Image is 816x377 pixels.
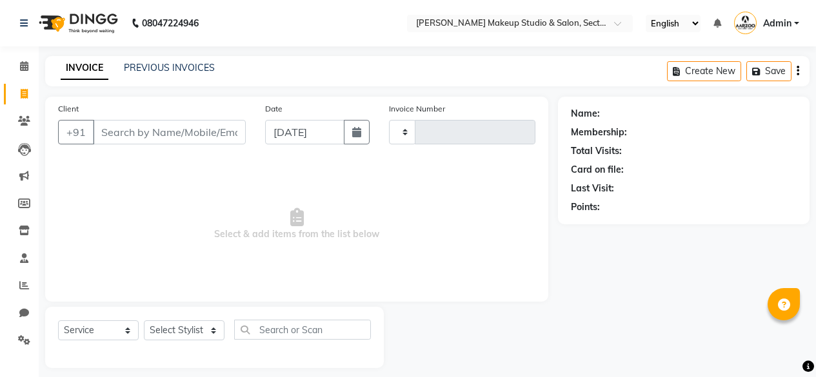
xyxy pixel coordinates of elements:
[571,144,622,158] div: Total Visits:
[667,61,741,81] button: Create New
[734,12,757,34] img: Admin
[58,120,94,144] button: +91
[571,126,627,139] div: Membership:
[571,200,600,214] div: Points:
[124,62,215,73] a: PREVIOUS INVOICES
[763,17,791,30] span: Admin
[389,103,445,115] label: Invoice Number
[142,5,199,41] b: 08047224946
[61,57,108,80] a: INVOICE
[746,61,791,81] button: Save
[93,120,246,144] input: Search by Name/Mobile/Email/Code
[58,103,79,115] label: Client
[265,103,283,115] label: Date
[571,163,624,177] div: Card on file:
[762,325,803,364] iframe: chat widget
[234,320,371,340] input: Search or Scan
[571,107,600,121] div: Name:
[58,160,535,289] span: Select & add items from the list below
[33,5,121,41] img: logo
[571,182,614,195] div: Last Visit:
